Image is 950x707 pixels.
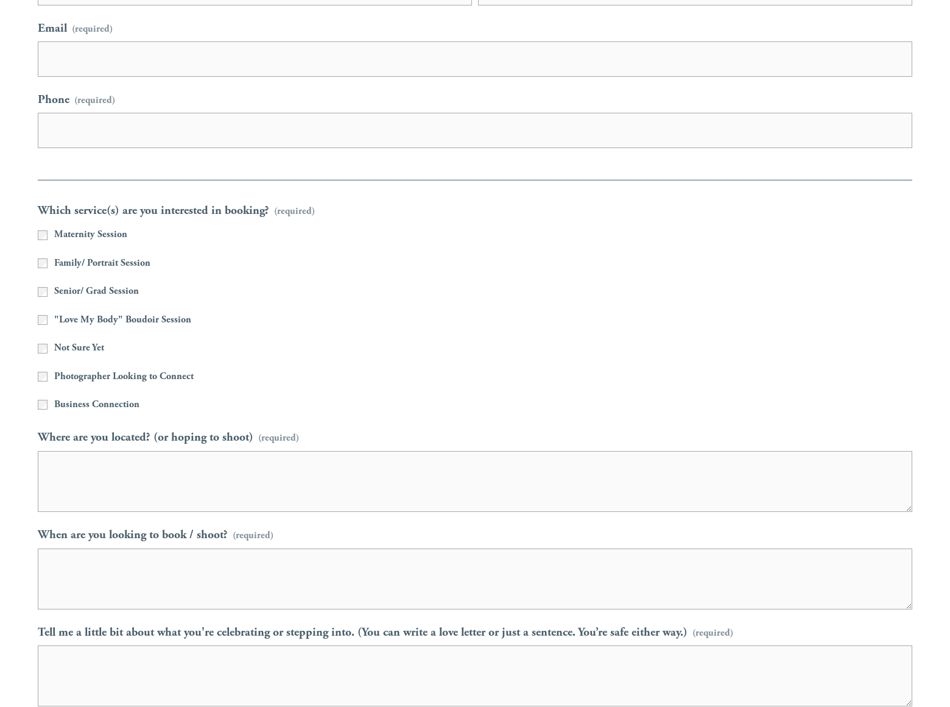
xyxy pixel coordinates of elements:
[72,21,113,38] span: (required)
[38,287,47,297] input: Senior/ Grad Session
[38,258,47,268] input: Family/ Portrait Session
[38,200,269,222] span: Which service(s) are you interested in booking?
[54,311,191,329] span: "Love My Body" Boudoir Session
[38,524,228,546] span: When are you looking to book / shoot?
[54,396,139,414] span: Business Connection
[38,622,688,644] span: Tell me a little bit about what you're celebrating or stepping into. (You can write a love letter...
[38,344,47,353] input: Not Sure Yet
[38,315,47,325] input: "Love My Body" Boudoir Session
[38,400,47,410] input: Business Connection
[233,527,273,545] span: (required)
[54,226,127,244] span: Maternity Session
[54,368,194,386] span: Photographer Looking to Connect
[54,255,150,272] span: Family/ Portrait Session
[54,283,139,300] span: Senior/ Grad Session
[274,203,315,221] span: (required)
[38,372,47,382] input: Photographer Looking to Connect
[38,89,69,111] span: Phone
[74,96,115,105] span: (required)
[258,430,299,447] span: (required)
[38,18,67,40] span: Email
[38,230,47,240] input: Maternity Session
[38,427,253,449] span: Where are you located? (or hoping to shoot)
[692,625,733,642] span: (required)
[54,339,104,357] span: Not Sure Yet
